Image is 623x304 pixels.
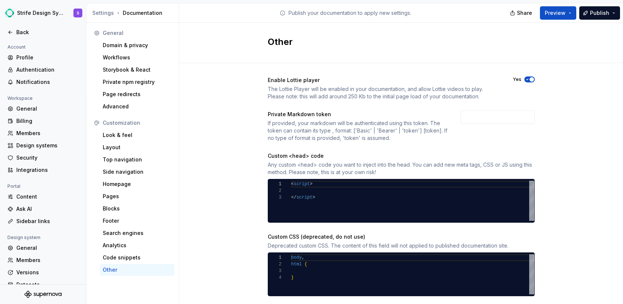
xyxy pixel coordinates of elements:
a: Other [100,264,174,276]
div: Custom CSS (deprecated, do not use) [268,233,365,241]
div: Code snippets [103,254,171,261]
div: Customization [103,119,171,127]
a: General [4,103,82,115]
div: Workflows [103,54,171,61]
div: Security [16,154,79,161]
a: Workflows [100,52,174,63]
a: Page redirects [100,88,174,100]
a: General [4,242,82,254]
span: > [312,195,315,200]
button: Publish [579,6,620,20]
a: Profile [4,52,82,63]
label: Yes [513,76,521,82]
a: Analytics [100,239,174,251]
div: S [77,10,79,16]
div: Side navigation [103,168,171,176]
span: Share [517,9,532,17]
a: Back [4,26,82,38]
div: Back [16,29,79,36]
div: Documentation [92,9,176,17]
a: Search engines [100,227,174,239]
div: Versions [16,269,79,276]
div: Top navigation [103,156,171,163]
div: Members [16,130,79,137]
button: Preview [540,6,576,20]
div: Notifications [16,78,79,86]
div: Domain & privacy [103,42,171,49]
span: } [291,275,294,280]
div: Account [4,43,29,52]
div: Advanced [103,103,171,110]
div: The Lottie Player will be enabled in your documentation, and allow Lottie videos to play. Please ... [268,85,500,100]
div: Footer [103,217,171,225]
a: Integrations [4,164,82,176]
a: Storybook & React [100,64,174,76]
a: Versions [4,267,82,278]
div: Search engines [103,229,171,237]
a: Authentication [4,64,82,76]
button: Settings [92,9,114,17]
a: Layout [100,141,174,153]
span: </ [291,195,296,200]
a: Billing [4,115,82,127]
a: Members [4,127,82,139]
div: Portal [4,182,23,191]
p: Publish your documentation to apply new settings. [289,9,411,17]
div: Enable Lottie player [268,76,320,84]
div: If provided, your markdown will be authenticated using this token. The token can contain its type... [268,120,447,142]
button: Share [506,6,537,20]
div: Analytics [103,242,171,249]
a: Domain & privacy [100,39,174,51]
div: General [16,244,79,252]
a: Notifications [4,76,82,88]
div: 2 [268,261,281,268]
div: Any custom <head> code you want to inject into the head. You can add new meta tags, CSS or JS usi... [268,161,535,176]
div: Custom <head> code [268,152,324,160]
div: Private npm registry [103,78,171,86]
div: Strife Design System [17,9,65,17]
span: , [301,255,304,260]
a: Sidebar links [4,215,82,227]
div: 1 [268,254,281,261]
div: General [16,105,79,112]
a: Advanced [100,101,174,112]
a: Private npm registry [100,76,174,88]
img: 21b91b01-957f-4e61-960f-db90ae25bf09.png [5,9,14,17]
div: General [103,29,171,37]
div: Pages [103,193,171,200]
div: Members [16,256,79,264]
button: Strife Design SystemS [1,5,85,21]
div: Profile [16,54,79,61]
a: Ask AI [4,203,82,215]
a: Code snippets [100,252,174,264]
a: Members [4,254,82,266]
span: > [310,182,312,187]
svg: Supernova Logo [24,291,62,298]
div: 2 [268,187,281,194]
a: Blocks [100,203,174,215]
a: Top navigation [100,154,174,166]
div: Datasets [16,281,79,288]
span: Preview [545,9,566,17]
div: Authentication [16,66,79,73]
a: Footer [100,215,174,227]
span: script [296,195,312,200]
div: Ask AI [16,205,79,213]
div: Layout [103,144,171,151]
div: 4 [268,274,281,281]
div: Other [103,266,171,274]
a: Content [4,191,82,203]
div: Look & feel [103,131,171,139]
h2: Other [268,36,526,48]
span: html [291,262,302,267]
span: body [291,255,302,260]
div: Design system [4,233,43,242]
div: 3 [268,194,281,201]
div: Content [16,193,79,200]
span: < [291,182,294,187]
span: script [294,182,310,187]
a: Look & feel [100,129,174,141]
a: Design systems [4,140,82,151]
div: Integrations [16,166,79,174]
span: { [304,262,307,267]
